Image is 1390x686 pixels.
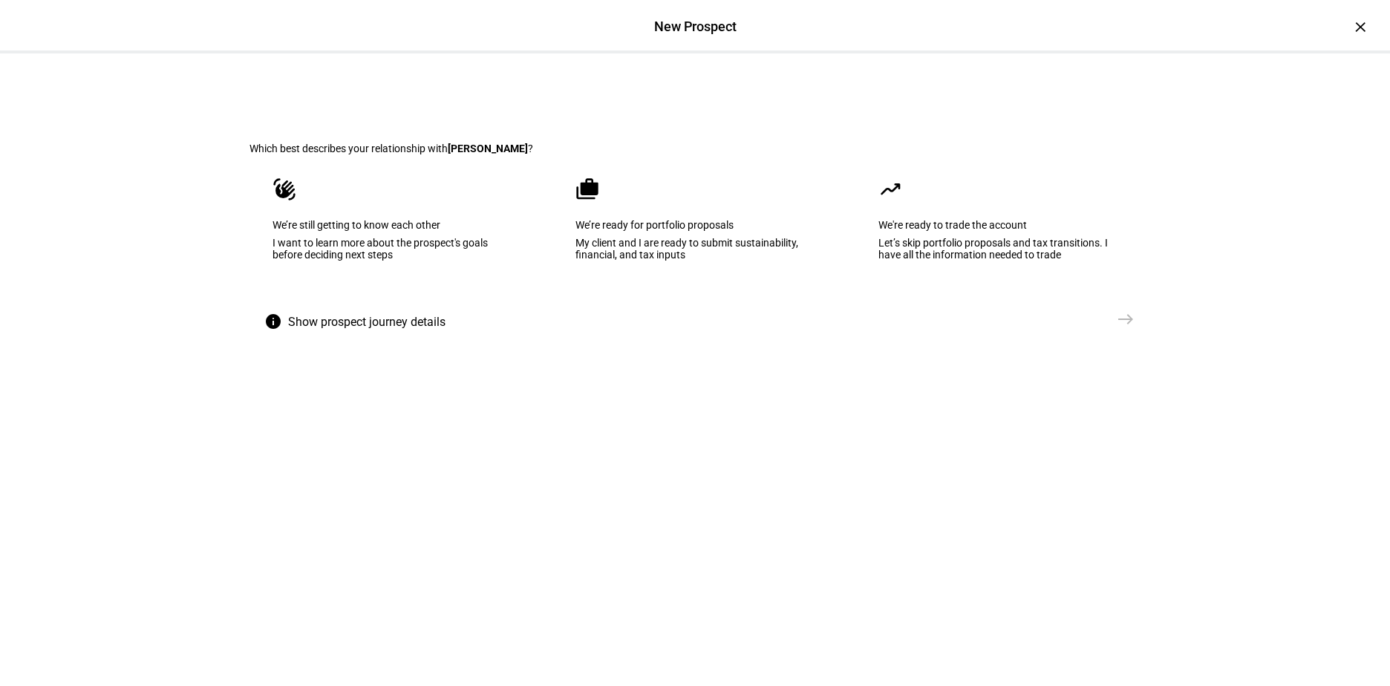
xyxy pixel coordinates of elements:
div: × [1348,15,1372,39]
div: Which best describes your relationship with ? [249,143,1141,154]
mat-icon: info [264,313,282,330]
eth-mega-radio-button: We're ready to trade the account [855,154,1141,304]
div: Let’s skip portfolio proposals and tax transitions. I have all the information needed to trade [878,237,1117,261]
div: My client and I are ready to submit sustainability, financial, and tax inputs [575,237,815,261]
eth-mega-radio-button: We’re ready for portfolio proposals [552,154,838,304]
div: We’re still getting to know each other [273,219,512,231]
mat-icon: moving [878,177,902,201]
div: We're ready to trade the account [878,219,1117,231]
eth-mega-radio-button: We’re still getting to know each other [249,154,535,304]
b: [PERSON_NAME] [448,143,528,154]
div: We’re ready for portfolio proposals [575,219,815,231]
div: I want to learn more about the prospect's goals before deciding next steps [273,237,512,261]
button: Show prospect journey details [249,304,466,340]
mat-icon: waving_hand [273,177,296,201]
mat-icon: cases [575,177,599,201]
span: Show prospect journey details [288,304,446,340]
